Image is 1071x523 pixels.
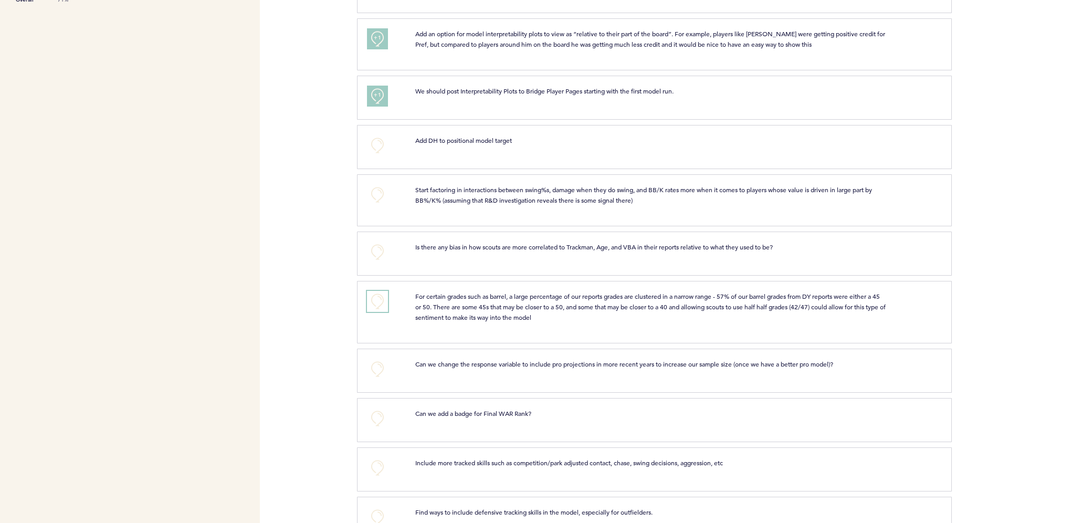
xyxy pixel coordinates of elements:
button: +1 [367,28,388,49]
button: +1 [367,86,388,107]
span: We should post Interpretability Plots to Bridge Player Pages starting with the first model run. [415,87,674,95]
span: Start factoring in interactions between swing%s, damage when they do swing, and BB/K rates more w... [415,185,874,204]
span: Can we change the response variable to include pro projections in more recent years to increase o... [415,360,833,368]
span: Add an option for model interpretability plots to view as “relative to their part of the board”. ... [415,29,887,48]
span: Can we add a badge for Final WAR Rank? [415,409,531,417]
span: Find ways to include defensive tracking skills in the model, especially for outfielders. [415,508,653,516]
span: For certain grades such as barrel, a large percentage of our reports grades are clustered in a na... [415,292,887,321]
span: +1 [374,33,381,43]
span: Include more tracked skills such as competition/park adjusted contact, chase, swing decisions, ag... [415,458,723,467]
span: Add DH to positional model target [415,136,512,144]
span: +1 [374,90,381,100]
span: Is there any bias in how scouts are more correlated to Trackman, Age, and VBA in their reports re... [415,243,773,251]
